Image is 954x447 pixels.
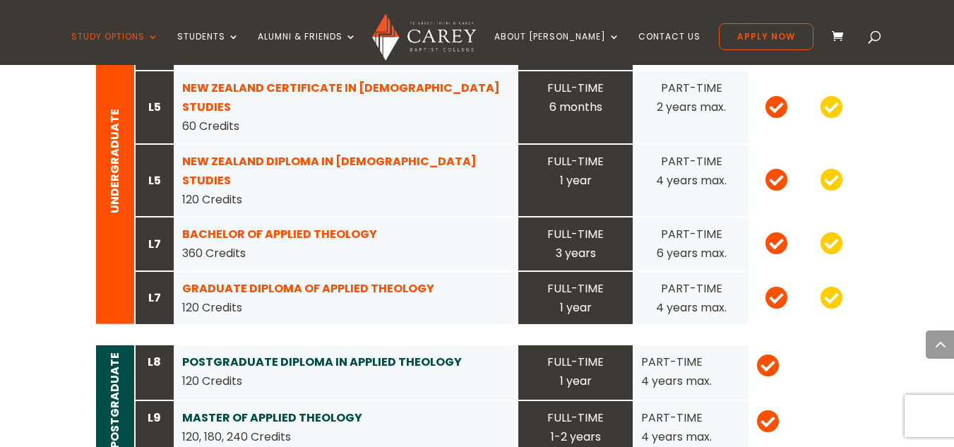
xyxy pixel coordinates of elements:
[494,32,620,65] a: About [PERSON_NAME]
[372,13,476,61] img: Carey Baptist College
[182,280,434,297] a: GRADUATE DIPLOMA OF APPLIED THEOLOGY
[182,153,477,189] a: NEW ZEALAND DIPLOMA IN [DEMOGRAPHIC_DATA] STUDIES
[525,78,626,117] div: FULL-TIME 6 months
[719,23,813,50] a: Apply Now
[182,152,511,210] div: 120 Credits
[641,225,741,263] div: PART-TIME 6 years max.
[182,80,500,115] a: NEW ZEALAND CERTIFICATE IN [DEMOGRAPHIC_DATA] STUDIES
[641,279,741,317] div: PART-TIME 4 years max.
[107,109,123,213] strong: UNDERGRADUATE
[148,354,161,370] strong: L8
[638,32,700,65] a: Contact Us
[182,279,511,317] div: 120 Credits
[182,352,511,391] div: 120 Credits
[182,354,462,370] a: POSTGRADUATE DIPLOMA IN APPLIED THEOLOGY
[182,226,377,242] a: BACHELOR OF APPLIED THEOLOGY
[182,408,511,446] div: 120, 180, 240 Credits
[177,32,239,65] a: Students
[148,236,161,252] strong: L7
[641,78,741,117] div: PART-TIME 2 years max.
[182,78,511,136] div: 60 Credits
[148,172,161,189] strong: L5
[71,32,159,65] a: Study Options
[525,352,626,391] div: FULL-TIME 1 year
[525,225,626,263] div: FULL-TIME 3 years
[641,152,741,190] div: PART-TIME 4 years max.
[182,410,362,426] a: MASTER OF APPLIED THEOLOGY
[525,152,626,190] div: FULL-TIME 1 year
[148,290,161,306] strong: L7
[525,408,626,446] div: FULL-TIME 1-2 years
[641,408,741,446] div: PART-TIME 4 years max.
[182,225,511,263] div: 360 Credits
[258,32,357,65] a: Alumni & Friends
[148,99,161,115] strong: L5
[641,352,741,391] div: PART-TIME 4 years max.
[148,410,161,426] strong: L9
[525,279,626,317] div: FULL-TIME 1 year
